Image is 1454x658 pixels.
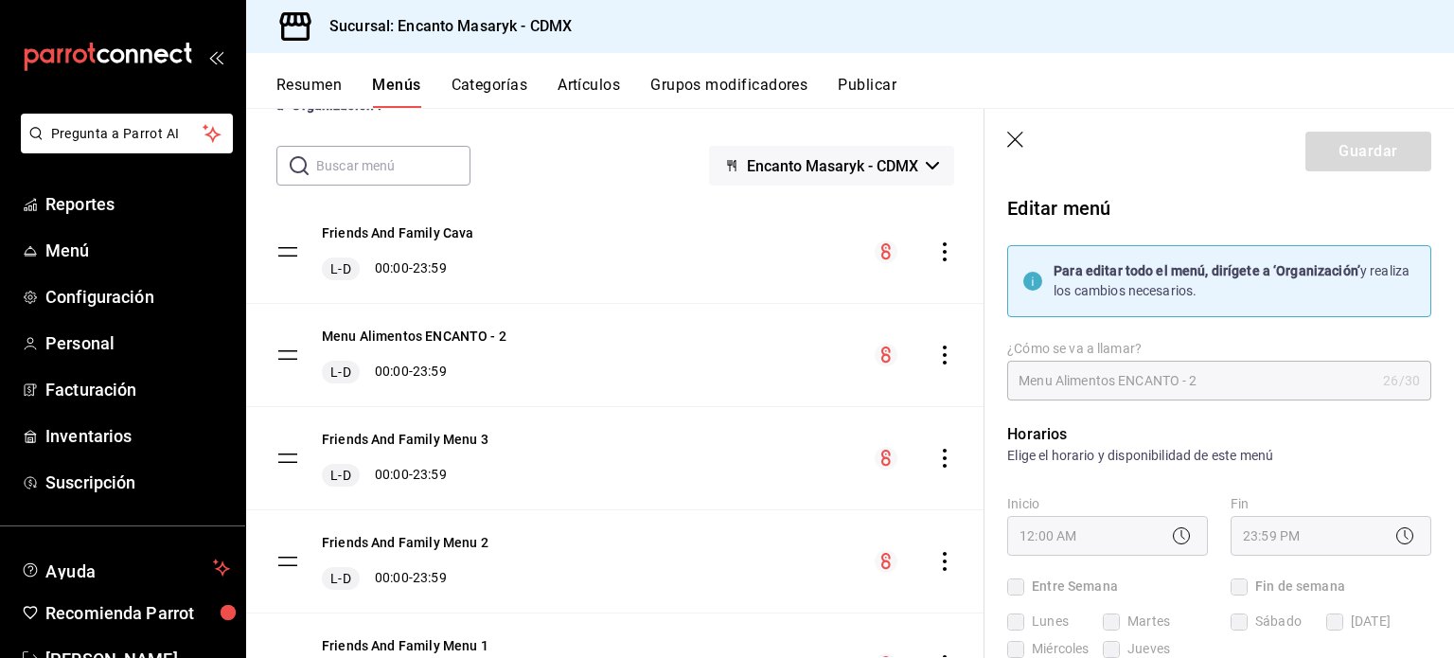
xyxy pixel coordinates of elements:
div: 00:00 - 23:59 [322,361,506,383]
label: Inicio [1007,497,1208,510]
strong: Para editar todo el menú, dirígete a ‘Organización’ [1054,263,1360,278]
button: Friends And Family Menu 3 [322,430,488,449]
button: actions [935,346,954,365]
button: Categorías [452,76,528,108]
span: Menú [45,238,230,263]
button: Artículos [558,76,620,108]
div: y realiza los cambios necesarios. [1054,261,1415,301]
button: drag [276,240,299,263]
button: Friends And Family Menu 1 [322,636,488,655]
span: Entre Semana [1024,577,1118,596]
button: drag [276,344,299,366]
span: Configuración [45,284,230,310]
span: Lunes [1024,612,1069,631]
div: navigation tabs [276,76,1454,108]
button: Friends And Family Cava [322,223,473,242]
button: Menús [372,76,420,108]
p: Elige el horario y disponibilidad de este menú [1007,446,1431,465]
span: Personal [45,330,230,356]
span: Suscripción [45,470,230,495]
div: 23:59 PM [1231,516,1431,556]
button: actions [935,242,954,261]
button: Resumen [276,76,342,108]
span: Sábado [1248,612,1302,631]
div: 00:00 - 23:59 [322,464,488,487]
a: Pregunta a Parrot AI [13,137,233,157]
button: drag [276,550,299,573]
button: Encanto Masaryk - CDMX [709,146,954,186]
span: Martes [1120,612,1170,631]
span: L-D [327,569,354,588]
label: ¿Cómo se va a llamar? [1007,342,1431,355]
button: drag [276,447,299,470]
div: 00:00 - 23:59 [322,258,473,280]
span: Pregunta a Parrot AI [51,124,204,144]
label: Fin [1231,497,1431,510]
span: [DATE] [1343,612,1391,631]
p: Editar menú [1007,194,1431,222]
div: 26 /30 [1383,371,1420,390]
button: Menu Alimentos ENCANTO - 2 [322,327,506,346]
span: L-D [327,363,354,382]
div: 00:00 - 23:59 [322,567,488,590]
button: Pregunta a Parrot AI [21,114,233,153]
button: Friends And Family Menu 2 [322,533,488,552]
div: 12:00 AM [1007,516,1208,556]
span: Inventarios [45,423,230,449]
button: Grupos modificadores [650,76,807,108]
span: Ayuda [45,557,205,579]
span: Facturación [45,377,230,402]
span: Reportes [45,191,230,217]
input: Buscar menú [316,147,470,185]
span: Recomienda Parrot [45,600,230,626]
span: Fin de semana [1248,577,1345,596]
span: L-D [327,466,354,485]
span: Encanto Masaryk - CDMX [747,157,918,175]
button: open_drawer_menu [208,49,223,64]
h3: Sucursal: Encanto Masaryk - CDMX [314,15,572,38]
p: Horarios [1007,423,1431,446]
button: actions [935,552,954,571]
button: actions [935,449,954,468]
span: L-D [327,259,354,278]
button: Publicar [838,76,896,108]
